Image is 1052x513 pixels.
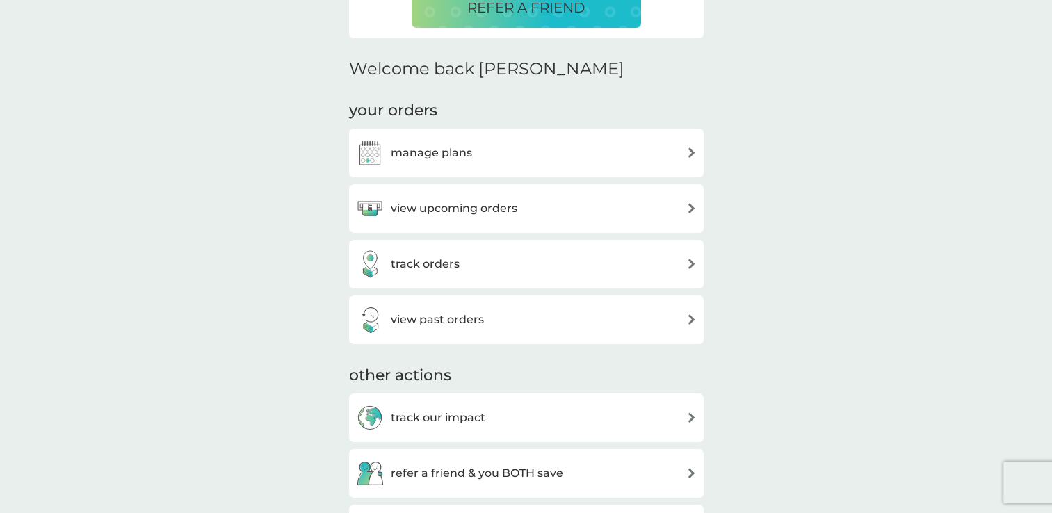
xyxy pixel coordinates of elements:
[349,100,437,122] h3: your orders
[391,144,472,162] h3: manage plans
[349,365,451,386] h3: other actions
[391,311,484,329] h3: view past orders
[349,59,624,79] h2: Welcome back [PERSON_NAME]
[391,409,485,427] h3: track our impact
[391,255,460,273] h3: track orders
[686,468,697,478] img: arrow right
[686,412,697,423] img: arrow right
[391,464,563,482] h3: refer a friend & you BOTH save
[686,314,697,325] img: arrow right
[686,259,697,269] img: arrow right
[686,203,697,213] img: arrow right
[391,199,517,218] h3: view upcoming orders
[686,147,697,158] img: arrow right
